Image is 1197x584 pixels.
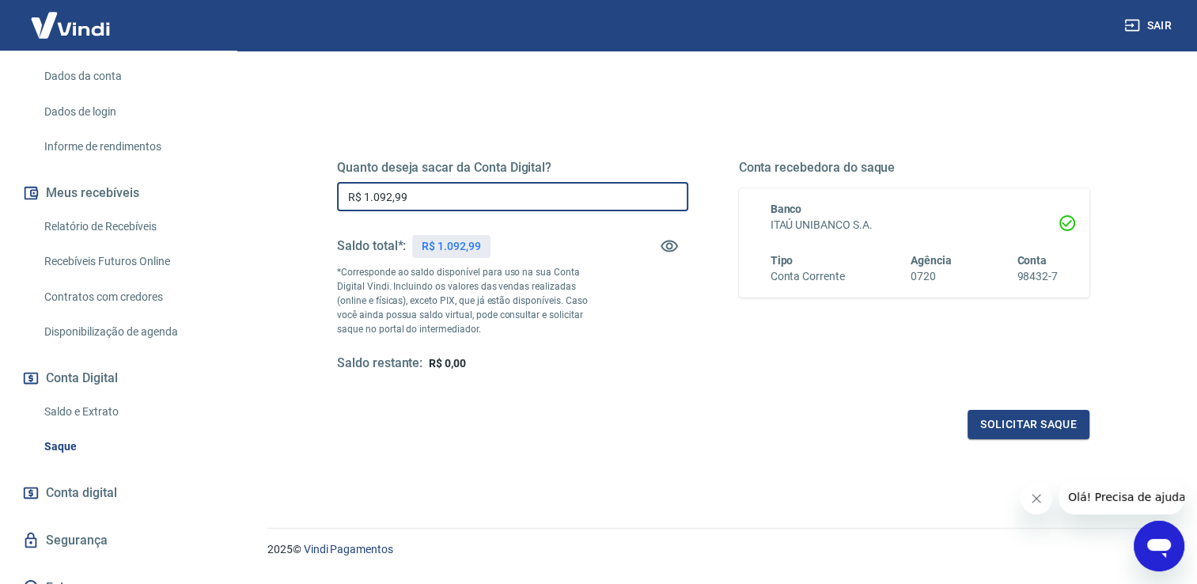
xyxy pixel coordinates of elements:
[968,410,1089,439] button: Solicitar saque
[337,355,422,372] h5: Saldo restante:
[19,1,122,49] img: Vindi
[337,238,406,254] h5: Saldo total*:
[429,357,466,370] span: R$ 0,00
[19,361,218,396] button: Conta Digital
[38,210,218,243] a: Relatório de Recebíveis
[38,281,218,313] a: Contratos com credores
[337,160,688,176] h5: Quanto deseja sacar da Conta Digital?
[38,316,218,348] a: Disponibilização de agenda
[38,430,218,463] a: Saque
[1017,254,1047,267] span: Conta
[771,217,1059,233] h6: ITAÚ UNIBANCO S.A.
[911,254,952,267] span: Agência
[304,543,393,556] a: Vindi Pagamentos
[1134,521,1184,571] iframe: Botão para abrir a janela de mensagens
[422,238,480,255] p: R$ 1.092,99
[267,541,1159,558] p: 2025 ©
[19,523,218,558] a: Segurança
[739,160,1090,176] h5: Conta recebedora do saque
[38,96,218,128] a: Dados de login
[337,265,600,336] p: *Corresponde ao saldo disponível para uso na sua Conta Digital Vindi. Incluindo os valores das ve...
[771,268,845,285] h6: Conta Corrente
[771,203,802,215] span: Banco
[38,60,218,93] a: Dados da conta
[1121,11,1178,40] button: Sair
[1017,268,1058,285] h6: 98432-7
[19,476,218,510] a: Conta digital
[38,131,218,163] a: Informe de rendimentos
[38,245,218,278] a: Recebíveis Futuros Online
[46,482,117,504] span: Conta digital
[771,254,794,267] span: Tipo
[1021,483,1052,514] iframe: Fechar mensagem
[19,176,218,210] button: Meus recebíveis
[1059,480,1184,514] iframe: Mensagem da empresa
[9,11,133,24] span: Olá! Precisa de ajuda?
[38,396,218,428] a: Saldo e Extrato
[911,268,952,285] h6: 0720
